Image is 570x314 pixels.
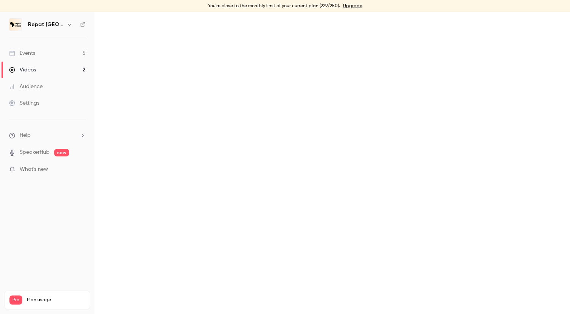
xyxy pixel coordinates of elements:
div: Settings [9,99,39,107]
span: Plan usage [27,297,85,303]
a: Upgrade [343,3,362,9]
iframe: Noticeable Trigger [76,166,85,173]
span: new [54,149,69,156]
span: Help [20,131,31,139]
a: SpeakerHub [20,148,50,156]
div: Videos [9,66,36,74]
h6: Repat [GEOGRAPHIC_DATA] [28,21,64,28]
li: help-dropdown-opener [9,131,85,139]
img: Repat Africa [9,19,22,31]
div: Events [9,49,35,57]
div: Audience [9,83,43,90]
span: What's new [20,166,48,173]
span: Pro [9,295,22,305]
